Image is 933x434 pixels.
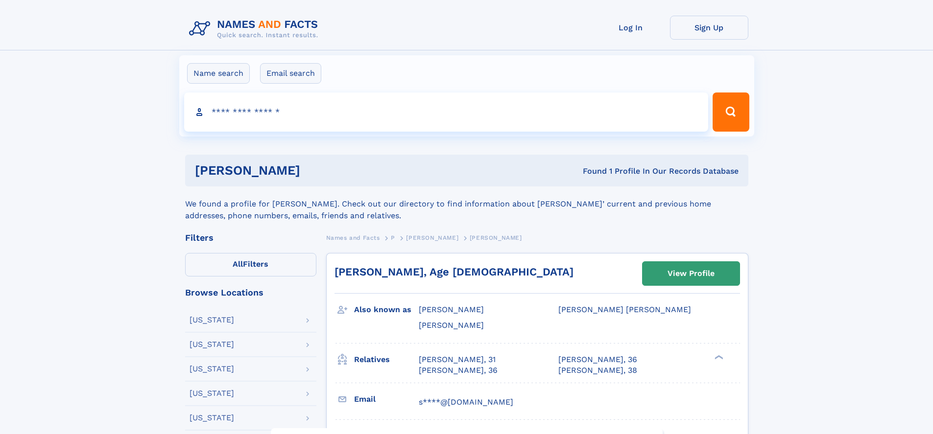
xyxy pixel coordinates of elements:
[233,259,243,269] span: All
[195,164,442,177] h1: [PERSON_NAME]
[190,414,234,422] div: [US_STATE]
[185,16,326,42] img: Logo Names and Facts
[712,354,724,360] div: ❯
[190,389,234,397] div: [US_STATE]
[260,63,321,84] label: Email search
[670,16,748,40] a: Sign Up
[419,365,498,376] a: [PERSON_NAME], 36
[592,16,670,40] a: Log In
[335,266,574,278] a: [PERSON_NAME], Age [DEMOGRAPHIC_DATA]
[185,288,316,297] div: Browse Locations
[354,301,419,318] h3: Also known as
[558,305,691,314] span: [PERSON_NAME] [PERSON_NAME]
[354,351,419,368] h3: Relatives
[441,166,739,177] div: Found 1 Profile In Our Records Database
[419,320,484,330] span: [PERSON_NAME]
[558,365,637,376] a: [PERSON_NAME], 38
[185,253,316,276] label: Filters
[668,262,715,285] div: View Profile
[643,262,740,285] a: View Profile
[184,92,709,132] input: search input
[326,231,380,244] a: Names and Facts
[419,354,496,365] a: [PERSON_NAME], 31
[185,186,748,222] div: We found a profile for [PERSON_NAME]. Check out our directory to find information about [PERSON_N...
[558,354,637,365] a: [PERSON_NAME], 36
[391,234,395,241] span: P
[354,391,419,408] h3: Email
[187,63,250,84] label: Name search
[190,365,234,373] div: [US_STATE]
[406,234,458,241] span: [PERSON_NAME]
[391,231,395,244] a: P
[713,92,749,132] button: Search Button
[190,341,234,348] div: [US_STATE]
[190,316,234,324] div: [US_STATE]
[185,233,316,242] div: Filters
[470,234,522,241] span: [PERSON_NAME]
[419,305,484,314] span: [PERSON_NAME]
[406,231,458,244] a: [PERSON_NAME]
